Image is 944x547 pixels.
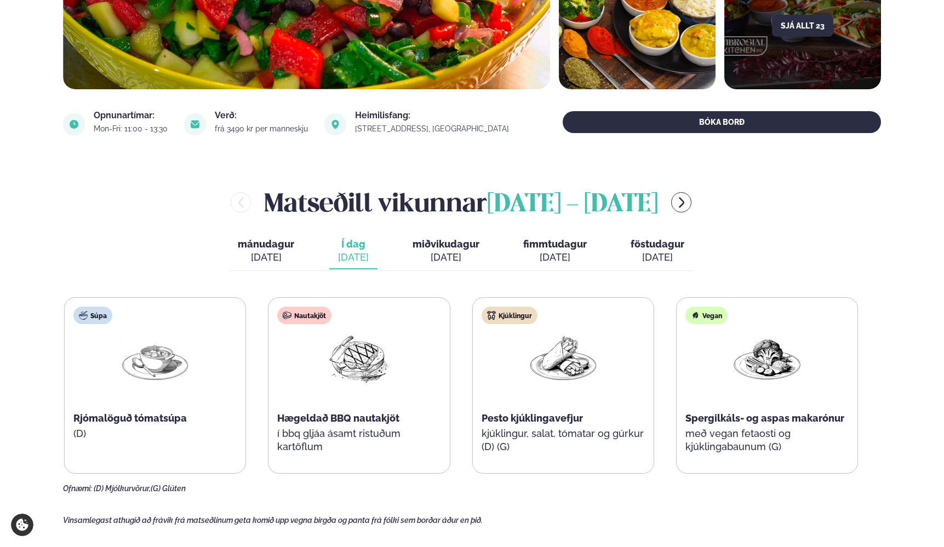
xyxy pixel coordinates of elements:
[79,311,88,320] img: soup.svg
[277,427,440,453] p: í bbq gljáa ásamt ristuðum kartöflum
[523,238,587,250] span: fimmtudagur
[238,238,294,250] span: mánudagur
[404,233,488,269] button: miðvikudagur [DATE]
[355,111,512,120] div: Heimilisfang:
[94,484,151,493] span: (D) Mjólkurvörur,
[622,233,693,269] button: föstudagur [DATE]
[73,307,112,324] div: Súpa
[215,111,311,120] div: Verð:
[283,311,291,320] img: beef.svg
[482,427,645,453] p: kjúklingur, salat, tómatar og gúrkur (D) (G)
[215,124,311,133] div: frá 3490 kr per manneskju
[329,233,377,269] button: Í dag [DATE]
[671,192,691,212] button: menu-btn-right
[94,124,171,133] div: Mon-Fri: 11:00 - 13:30
[120,333,190,384] img: Soup.png
[324,333,394,384] img: Beef-Meat.png
[631,251,684,264] div: [DATE]
[413,251,479,264] div: [DATE]
[563,111,881,133] button: BÓKA BORÐ
[184,113,206,135] img: image alt
[73,427,237,440] p: (D)
[631,238,684,250] span: föstudagur
[523,251,587,264] div: [DATE]
[487,311,496,320] img: chicken.svg
[338,238,369,251] span: Í dag
[338,251,369,264] div: [DATE]
[324,113,346,135] img: image alt
[685,307,728,324] div: Vegan
[11,514,33,536] a: Cookie settings
[514,233,596,269] button: fimmtudagur [DATE]
[691,311,700,320] img: Vegan.svg
[685,412,844,424] span: Spergilkáls- og aspas makarónur
[63,113,85,135] img: image alt
[413,238,479,250] span: miðvikudagur
[238,251,294,264] div: [DATE]
[151,484,186,493] span: (G) Glúten
[229,233,303,269] button: mánudagur [DATE]
[482,412,583,424] span: Pesto kjúklingavefjur
[528,333,598,384] img: Wraps.png
[264,185,658,220] h2: Matseðill vikunnar
[94,111,171,120] div: Opnunartímar:
[355,122,512,135] a: link
[231,192,251,212] button: menu-btn-left
[685,427,849,453] p: með vegan fetaosti og kjúklingabaunum (G)
[732,333,802,384] img: Vegan.png
[63,484,92,493] span: Ofnæmi:
[487,193,658,217] span: [DATE] - [DATE]
[73,412,187,424] span: Rjómalöguð tómatsúpa
[277,307,331,324] div: Nautakjöt
[772,15,833,37] button: Sjá allt 23
[277,412,399,424] span: Hægeldað BBQ nautakjöt
[63,516,483,525] span: Vinsamlegast athugið að frávik frá matseðlinum geta komið upp vegna birgða og panta frá fólki sem...
[482,307,537,324] div: Kjúklingur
